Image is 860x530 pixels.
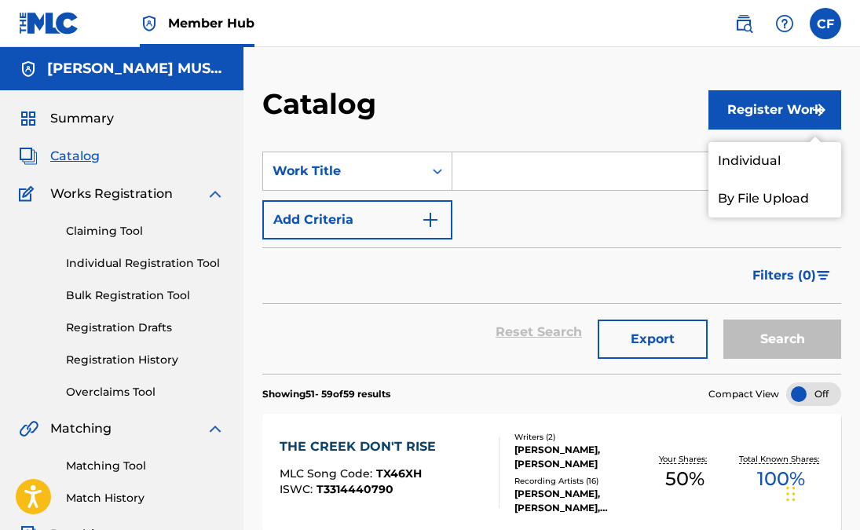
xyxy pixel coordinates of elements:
[708,387,779,401] span: Compact View
[206,419,225,438] img: expand
[66,490,225,506] a: Match History
[19,109,38,128] img: Summary
[66,352,225,368] a: Registration History
[665,465,704,493] span: 50 %
[66,384,225,400] a: Overclaims Tool
[514,487,637,515] div: [PERSON_NAME], [PERSON_NAME], [PERSON_NAME], [PERSON_NAME], [PERSON_NAME]
[816,323,860,449] iframe: Resource Center
[728,8,759,39] a: Public Search
[66,223,225,239] a: Claiming Tool
[19,109,114,128] a: SummarySummary
[317,482,393,496] span: T3314440790
[708,142,842,180] a: Individual
[273,162,414,181] div: Work Title
[168,14,254,32] span: Member Hub
[743,256,841,295] button: Filters (0)
[66,287,225,304] a: Bulk Registration Tool
[598,320,708,359] button: Export
[19,419,38,438] img: Matching
[262,200,452,239] button: Add Criteria
[757,465,805,493] span: 100 %
[810,8,841,39] div: User Menu
[206,185,225,203] img: expand
[262,387,390,401] p: Showing 51 - 59 of 59 results
[19,60,38,79] img: Accounts
[262,152,841,374] form: Search Form
[19,12,79,35] img: MLC Logo
[66,320,225,336] a: Registration Drafts
[376,466,422,481] span: TX46XH
[66,458,225,474] a: Matching Tool
[421,210,440,229] img: 9d2ae6d4665cec9f34b9.svg
[50,185,173,203] span: Works Registration
[66,255,225,272] a: Individual Registration Tool
[514,475,637,487] div: Recording Artists ( 16 )
[786,470,796,517] div: Drag
[775,14,794,33] img: help
[50,109,114,128] span: Summary
[262,86,384,122] h2: Catalog
[769,8,800,39] div: Help
[739,453,823,465] p: Total Known Shares:
[659,453,711,465] p: Your Shares:
[140,14,159,33] img: Top Rightsholder
[280,482,317,496] span: ISWC :
[280,437,444,456] div: THE CREEK DON'T RISE
[781,455,860,530] iframe: Chat Widget
[810,101,829,119] img: f7272a7cc735f4ea7f67.svg
[50,147,100,166] span: Catalog
[19,185,39,203] img: Works Registration
[817,271,830,280] img: filter
[708,180,842,217] a: By File Upload
[47,60,225,78] h5: CHARLES FARLEY MUSIC
[708,90,842,130] button: Register Work
[514,443,637,471] div: [PERSON_NAME], [PERSON_NAME]
[50,419,112,438] span: Matching
[280,466,376,481] span: MLC Song Code :
[19,147,38,166] img: Catalog
[514,431,637,443] div: Writers ( 2 )
[19,147,100,166] a: CatalogCatalog
[752,266,816,285] span: Filters ( 0 )
[734,14,753,33] img: search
